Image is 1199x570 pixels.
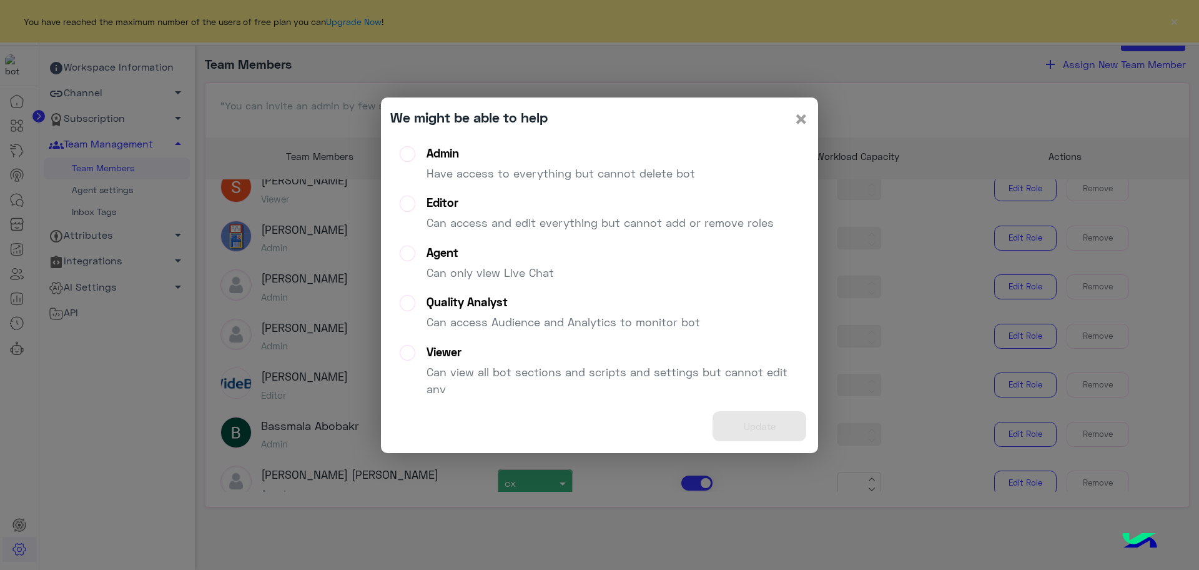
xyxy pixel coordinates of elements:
img: hulul-logo.png [1118,520,1162,564]
p: Can access Audience and Analytics to monitor bot [427,314,700,331]
p: Can only view Live Chat [427,264,554,281]
button: Close [794,107,809,131]
p: Can view all bot sections and scripts and settings but cannot edit any [427,364,799,397]
div: We might be able to help [390,107,548,127]
div: Editor [427,196,774,210]
div: Admin [427,146,695,161]
div: Quality Analyst [427,295,700,309]
div: Agent [427,246,554,260]
p: Can access and edit everything but cannot add or remove roles [427,214,774,231]
span: × [794,104,809,132]
p: Have access to everything but cannot delete bot [427,165,695,182]
div: Viewer [427,345,799,359]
